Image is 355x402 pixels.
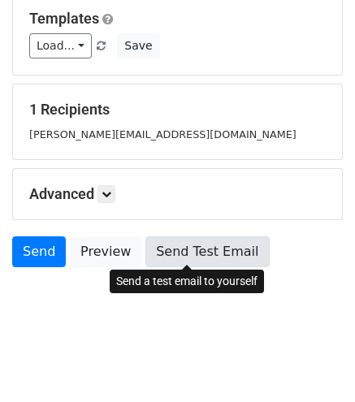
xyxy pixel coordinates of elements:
iframe: Chat Widget [274,324,355,402]
a: Load... [29,33,92,58]
a: Preview [70,236,141,267]
a: Send [12,236,66,267]
small: [PERSON_NAME][EMAIL_ADDRESS][DOMAIN_NAME] [29,128,297,140]
a: Send Test Email [145,236,269,267]
h5: 1 Recipients [29,101,326,119]
a: Templates [29,10,99,27]
h5: Advanced [29,185,326,203]
div: Send a test email to yourself [110,270,264,293]
button: Save [117,33,159,58]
